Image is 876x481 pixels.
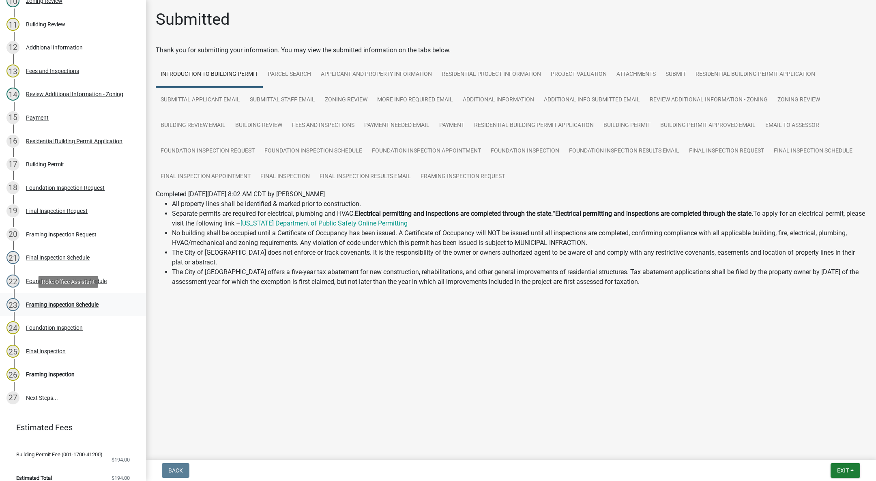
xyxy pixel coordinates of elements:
div: 13 [6,64,19,77]
div: Final Inspection [26,348,66,354]
a: Foundation Inspection Request [156,138,260,164]
div: Thank you for submitting your information. You may view the submitted information on the tabs below. [156,45,866,55]
div: Framing Inspection Schedule [26,302,99,307]
div: 16 [6,135,19,148]
span: Back [168,467,183,474]
div: Review Additional Information - Zoning [26,91,123,97]
div: 17 [6,158,19,171]
div: Foundation Inspection [26,325,83,331]
span: Estimated Total [16,475,52,481]
a: Parcel search [263,62,316,88]
a: Final Inspection Request [684,138,769,164]
li: The City of [GEOGRAPHIC_DATA] offers a five-year tax abatement for new construction, rehabilitati... [172,267,866,287]
a: Submit [661,62,691,88]
a: Review Additional Information - Zoning [645,87,773,113]
div: Payment [26,115,49,120]
strong: Electrical permitting and inspections are completed through the state. [355,210,553,217]
div: Building Review [26,21,65,27]
div: 12 [6,41,19,54]
div: Foundation Inspection Schedule [26,278,107,284]
div: Role: Office Assistant [39,276,98,288]
a: Building Permit [599,113,655,139]
div: 11 [6,18,19,31]
span: Completed [DATE][DATE] 8:02 AM CDT by [PERSON_NAME] [156,190,325,198]
a: Additional Information [458,87,539,113]
div: 18 [6,181,19,194]
div: Framing Inspection [26,371,75,377]
div: 21 [6,251,19,264]
li: The City of [GEOGRAPHIC_DATA] does not enforce or track covenants. It is the responsibility of th... [172,248,866,267]
div: Framing Inspection Request [26,232,97,237]
div: 26 [6,368,19,381]
a: Foundation Inspection Appointment [367,138,486,164]
div: 20 [6,228,19,241]
a: Building Review [230,113,287,139]
a: Final Inspection Results Email [315,164,416,190]
a: Additional Info submitted Email [539,87,645,113]
span: $194.00 [112,457,130,462]
a: Foundation Inspection [486,138,564,164]
a: Residential Building Permit Application [469,113,599,139]
div: 25 [6,345,19,358]
div: 14 [6,88,19,101]
a: Payment Needed Email [359,113,434,139]
a: Foundation Inspection Results Email [564,138,684,164]
span: Exit [837,467,849,474]
div: 23 [6,298,19,311]
div: Residential Building Permit Application [26,138,122,144]
a: Final Inspection Appointment [156,164,255,190]
a: Foundation Inspection Schedule [260,138,367,164]
div: Final Inspection Schedule [26,255,90,260]
a: Submittal Staff Email [245,87,320,113]
div: Foundation Inspection Request [26,185,105,191]
div: Additional Information [26,45,83,50]
div: 19 [6,204,19,217]
strong: Electrical permitting and inspections are completed through the state. [555,210,753,217]
a: [US_STATE] Department of Public Safety Online Permitting [240,219,408,227]
button: Exit [831,463,860,478]
div: Fees and Inspections [26,68,79,74]
a: Estimated Fees [6,419,133,436]
div: 27 [6,391,19,404]
li: No building shall be occupied until a Certificate of Occupancy has been issued. A Certificate of ... [172,228,866,248]
span: Building Permit Fee (001-1700-41200) [16,452,103,457]
a: Zoning Review [320,87,372,113]
a: Applicant and Property Information [316,62,437,88]
button: Back [162,463,189,478]
a: Email to Assessor [760,113,824,139]
a: Attachments [612,62,661,88]
a: Fees and Inspections [287,113,359,139]
div: Final Inspection Request [26,208,88,214]
div: 15 [6,111,19,124]
span: $194.00 [112,475,130,481]
div: 24 [6,321,19,334]
div: Building Permit [26,161,64,167]
a: Project Valuation [546,62,612,88]
li: Separate permits are required for electrical, plumbing and HVAC. “ To apply for an electrical per... [172,209,866,228]
a: Final Inspection Schedule [769,138,857,164]
div: 22 [6,275,19,288]
a: Submittal Applicant Email [156,87,245,113]
a: Zoning Review [773,87,825,113]
li: All property lines shall be identified & marked prior to construction. [172,199,866,209]
a: Introduction to Building Permit [156,62,263,88]
h1: Submitted [156,10,230,29]
a: Framing Inspection Request [416,164,510,190]
a: Building Review Email [156,113,230,139]
a: Payment [434,113,469,139]
a: Final Inspection [255,164,315,190]
a: More Info Required Email [372,87,458,113]
a: Residential Building Permit Application [691,62,820,88]
a: Residential Project Information [437,62,546,88]
a: Building Permit Approved Email [655,113,760,139]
